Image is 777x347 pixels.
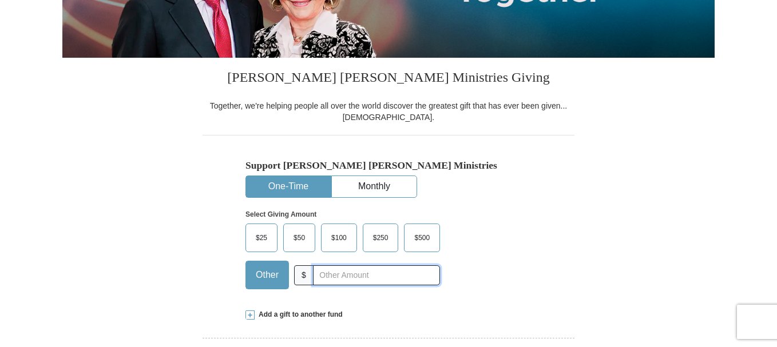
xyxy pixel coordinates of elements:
strong: Select Giving Amount [245,210,316,218]
div: Together, we're helping people all over the world discover the greatest gift that has ever been g... [203,100,574,123]
button: Monthly [332,176,417,197]
button: One-Time [246,176,331,197]
span: $25 [250,229,273,246]
span: $500 [409,229,435,246]
span: $250 [367,229,394,246]
h5: Support [PERSON_NAME] [PERSON_NAME] Ministries [245,159,532,171]
span: Other [250,266,284,284]
input: Other Amount [313,265,440,285]
span: $50 [288,229,311,246]
span: $ [294,265,314,285]
span: $100 [326,229,352,246]
h3: [PERSON_NAME] [PERSON_NAME] Ministries Giving [203,58,574,100]
span: Add a gift to another fund [255,310,343,320]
